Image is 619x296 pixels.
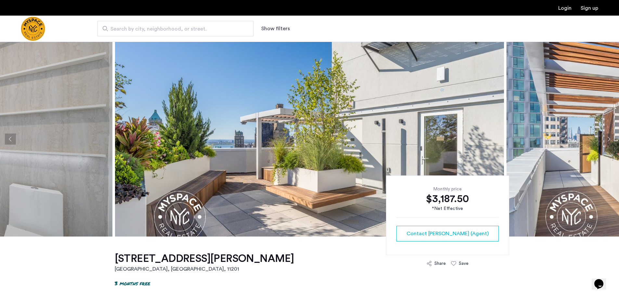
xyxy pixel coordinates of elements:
[21,17,45,41] img: logo
[603,134,614,145] button: Next apartment
[406,230,489,238] span: Contact [PERSON_NAME] (Agent)
[459,260,469,267] div: Save
[115,252,294,265] h1: [STREET_ADDRESS][PERSON_NAME]
[110,25,235,33] span: Search by city, neighborhood, or street.
[592,270,613,290] iframe: chat widget
[115,252,294,273] a: [STREET_ADDRESS][PERSON_NAME][GEOGRAPHIC_DATA], [GEOGRAPHIC_DATA], 11201
[396,226,499,241] button: button
[558,6,572,11] a: Login
[115,42,504,237] img: apartment
[396,186,499,192] div: Monthly price
[21,17,45,41] a: Cazamio Logo
[434,260,446,267] div: Share
[261,25,290,32] button: Show or hide filters
[115,265,294,273] h2: [GEOGRAPHIC_DATA], [GEOGRAPHIC_DATA] , 11201
[97,21,253,36] input: Apartment Search
[115,279,150,287] p: 3 months free
[396,192,499,205] div: $3,187.50
[581,6,598,11] a: Registration
[396,205,499,212] div: *Net Effective
[5,134,16,145] button: Previous apartment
